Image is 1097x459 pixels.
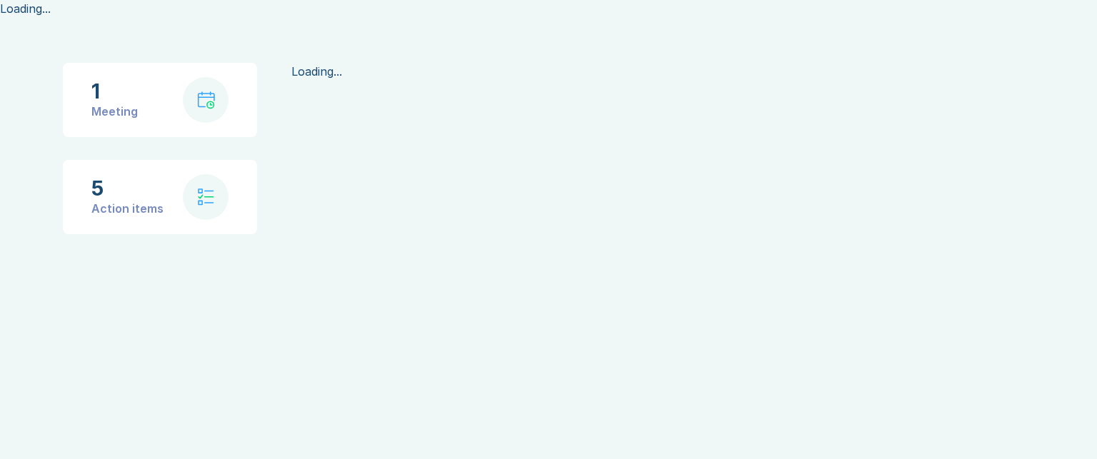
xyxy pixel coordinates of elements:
div: Action items [91,200,164,217]
img: check-list.svg [198,188,214,206]
img: calendar-with-clock.svg [197,91,215,109]
div: Meeting [91,103,138,120]
div: 5 [91,177,164,200]
div: 1 [91,80,138,103]
div: Loading... [291,63,1034,80]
